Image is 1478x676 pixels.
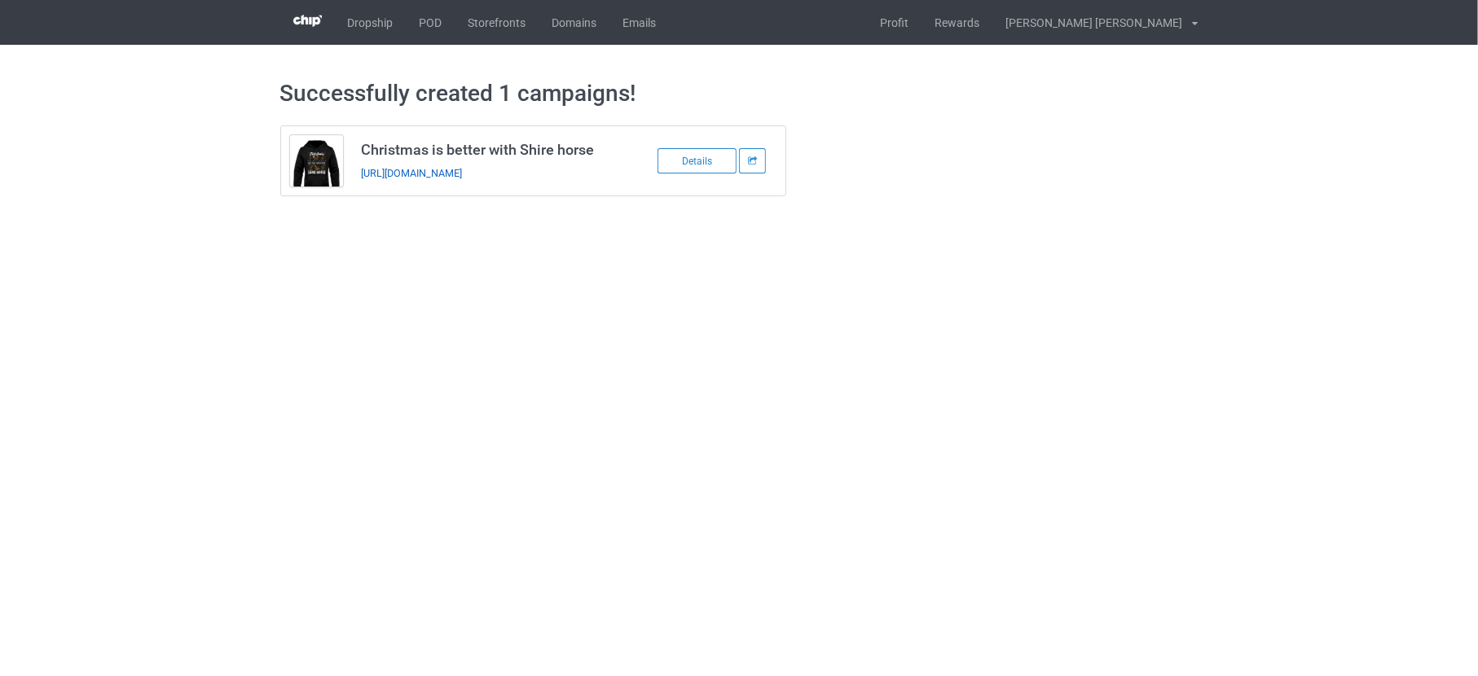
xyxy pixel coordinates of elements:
[361,140,618,159] h3: Christmas is better with Shire horse
[293,15,322,27] img: 3d383065fc803cdd16c62507c020ddf8.png
[993,2,1183,43] div: [PERSON_NAME] [PERSON_NAME]
[658,148,737,173] div: Details
[361,167,462,179] a: [URL][DOMAIN_NAME]
[658,154,739,167] a: Details
[280,79,1199,108] h1: Successfully created 1 campaigns!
